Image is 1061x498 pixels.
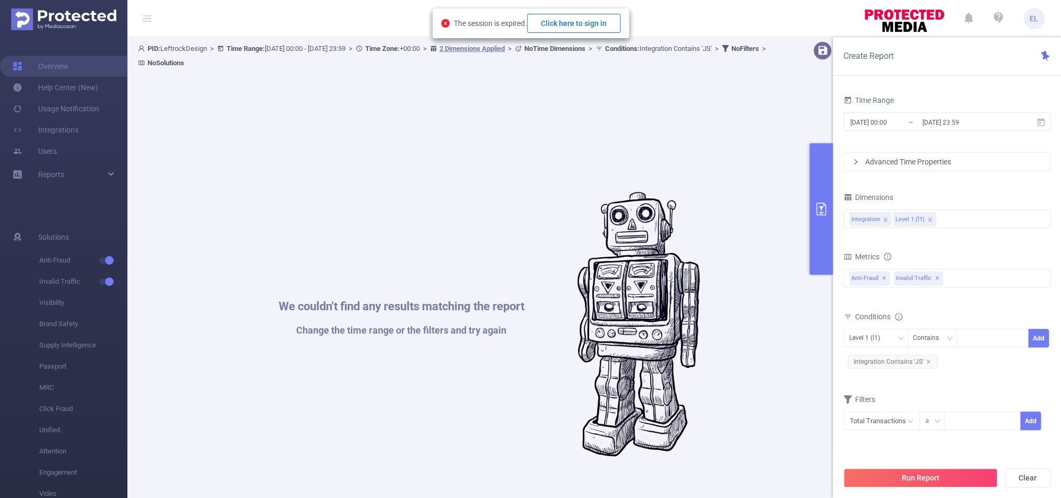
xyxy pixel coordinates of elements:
[148,59,184,67] b: No Solutions
[13,119,79,141] a: Integrations
[855,312,902,321] span: Conditions
[843,468,997,487] button: Run Report
[913,329,946,347] div: Contains
[759,45,769,53] span: >
[39,420,127,441] span: Unified
[454,19,620,28] span: The session is expired.
[138,45,148,52] i: icon: user
[38,170,64,179] span: Reports
[11,8,116,30] img: Protected Media
[441,19,450,28] i: icon: close-circle
[279,326,524,335] h1: Change the time range or the filters and try again
[849,212,891,226] li: Integration
[39,356,127,377] span: Passport
[898,335,904,343] i: icon: down
[39,462,127,483] span: Engagement
[420,45,430,53] span: >
[13,56,68,77] a: Overview
[1005,468,1050,487] button: Clear
[849,272,890,285] span: Anti-Fraud
[13,77,98,98] a: Help Center (New)
[279,301,524,312] h1: We couldn't find any results matching the report
[849,329,887,347] div: Level 1 (l1)
[585,45,596,53] span: >
[1020,412,1041,430] button: Add
[207,45,217,53] span: >
[926,359,931,364] i: icon: close
[39,398,127,420] span: Click Fraud
[894,272,943,285] span: Invalid Traffic
[38,226,69,248] span: Solutions
[882,272,886,285] span: ✕
[577,192,700,457] img: #
[895,213,925,226] div: Level 1 (l1)
[852,159,859,165] i: icon: right
[505,45,515,53] span: >
[524,45,585,53] b: No Time Dimensions
[39,313,127,335] span: Brand Safety
[39,250,127,271] span: Anti-Fraud
[148,45,160,53] b: PID:
[843,193,893,202] span: Dimensions
[921,115,1007,129] input: End date
[39,441,127,462] span: Attention
[927,217,933,223] i: icon: close
[39,292,127,313] span: Visibility
[605,45,712,53] span: Integration Contains 'JS'
[843,51,894,61] span: Create Report
[731,45,759,53] b: No Filters
[893,212,936,226] li: Level 1 (l1)
[934,418,941,425] i: icon: down
[227,45,265,53] b: Time Range:
[439,45,505,53] u: 2 Dimensions Applied
[895,313,902,320] i: icon: info-circle
[925,412,936,430] div: ≥
[946,335,953,343] i: icon: down
[851,213,880,226] div: Integration
[13,141,57,162] a: Users
[848,355,937,369] span: Integration Contains 'JS'
[712,45,722,53] span: >
[884,253,891,260] i: icon: info-circle
[1028,329,1049,347] button: Add
[849,115,935,129] input: Start date
[527,14,620,33] button: Click here to sign in
[39,271,127,292] span: Invalid Traffic
[138,45,769,67] span: LeftrockDesign [DATE] 00:00 - [DATE] 23:59 +00:00
[1030,8,1038,29] span: EL
[843,252,879,261] span: Metrics
[13,98,99,119] a: Usage Notification
[844,153,1050,171] div: icon: rightAdvanced Time Properties
[39,377,127,398] span: MRC
[365,45,400,53] b: Time Zone:
[605,45,640,53] b: Conditions :
[843,96,894,104] span: Time Range
[883,217,888,223] i: icon: close
[935,272,939,285] span: ✕
[346,45,356,53] span: >
[843,395,875,404] span: Filters
[39,335,127,356] span: Supply Intelligence
[38,164,64,185] a: Reports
